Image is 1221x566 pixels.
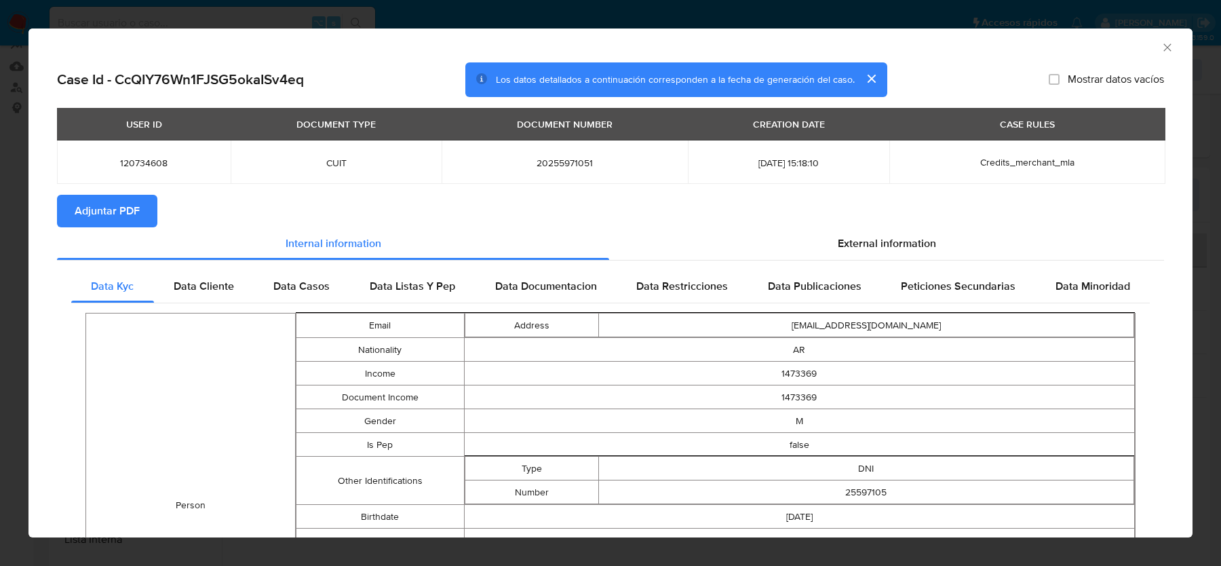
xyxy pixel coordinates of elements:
div: Detailed info [57,227,1164,260]
span: Data Kyc [91,278,134,294]
span: Mostrar datos vacíos [1068,73,1164,86]
td: Document Income [296,385,464,409]
td: false [464,433,1135,457]
div: Detailed internal info [71,270,1150,303]
div: DOCUMENT NUMBER [509,113,621,136]
td: M [464,409,1135,433]
td: Number [465,480,598,504]
td: Birthdate [296,505,464,529]
span: Data Casos [273,278,330,294]
span: Credits_merchant_mla [980,155,1074,169]
div: CASE RULES [992,113,1063,136]
span: Los datos detallados a continuación corresponden a la fecha de generación del caso. [496,73,855,86]
span: Data Listas Y Pep [370,278,455,294]
span: Data Restricciones [636,278,728,294]
td: 25597105 [598,480,1133,504]
span: 20255971051 [458,157,672,169]
span: Data Minoridad [1055,278,1130,294]
input: Mostrar datos vacíos [1049,74,1060,85]
div: closure-recommendation-modal [28,29,1193,537]
td: Is Pep [296,433,464,457]
td: Income [296,362,464,385]
span: [DATE] 15:18:10 [704,157,874,169]
span: Data Documentacion [495,278,597,294]
div: DOCUMENT TYPE [288,113,384,136]
span: Peticiones Secundarias [901,278,1015,294]
td: Gender [296,409,464,433]
td: Email [296,314,464,338]
span: External information [838,235,936,251]
td: 1473369 [464,385,1135,409]
div: USER ID [118,113,170,136]
button: Cerrar ventana [1161,41,1173,53]
span: Data Cliente [174,278,234,294]
span: CUIT [247,157,425,169]
span: Data Publicaciones [768,278,861,294]
td: false [464,529,1135,552]
td: AR [464,338,1135,362]
td: [EMAIL_ADDRESS][DOMAIN_NAME] [598,314,1133,337]
td: 1473369 [464,362,1135,385]
span: Internal information [286,235,381,251]
td: Nationality [296,338,464,362]
span: 120734608 [73,157,214,169]
td: [DATE] [464,505,1135,529]
td: DNI [598,457,1133,480]
td: Type [465,457,598,480]
td: Other Identifications [296,457,464,505]
div: CREATION DATE [745,113,833,136]
h2: Case Id - CcQIY76Wn1FJSG5okaISv4eq [57,71,304,88]
button: cerrar [855,62,887,95]
span: Adjuntar PDF [75,196,140,226]
button: Adjuntar PDF [57,195,157,227]
td: Address [465,314,598,337]
td: Is Regulated Entity [296,529,464,552]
